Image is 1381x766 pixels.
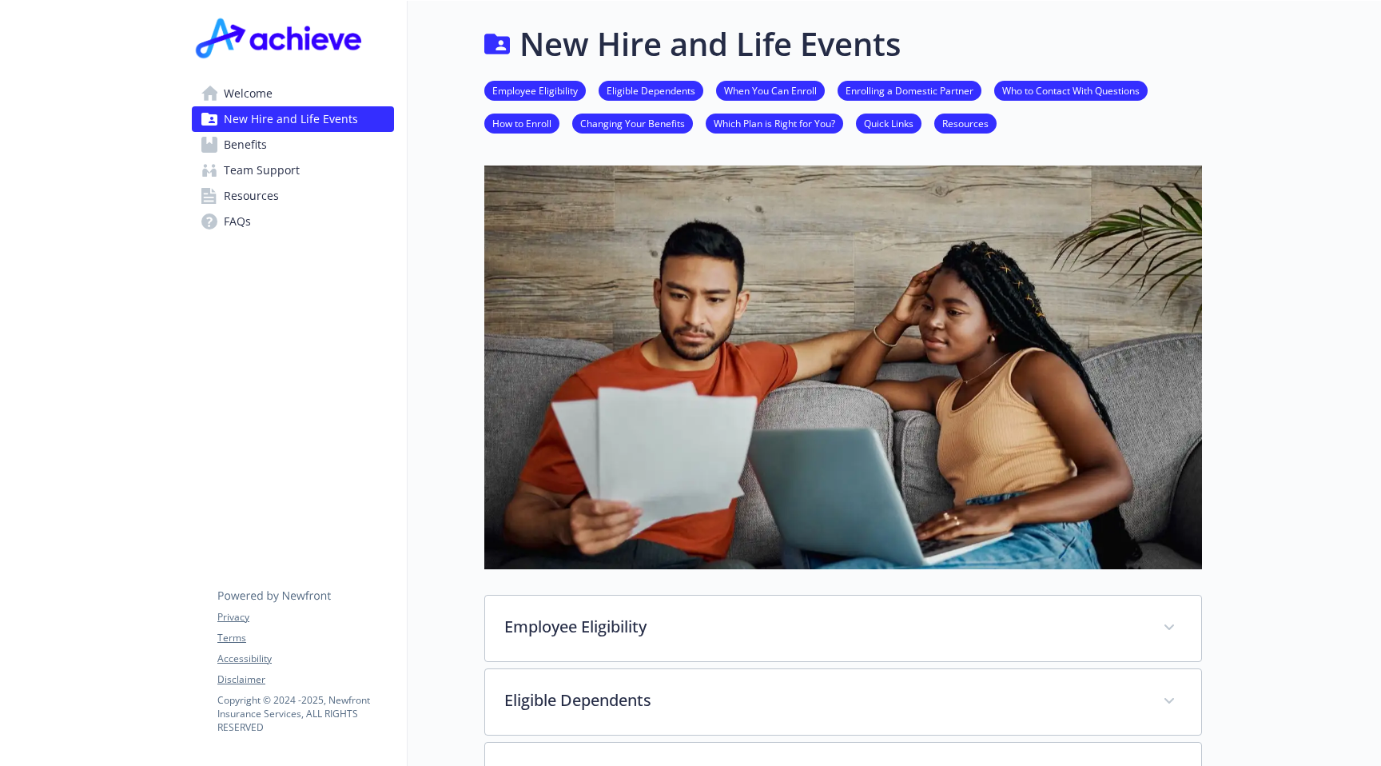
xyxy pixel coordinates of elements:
a: New Hire and Life Events [192,106,394,132]
a: Eligible Dependents [599,82,703,98]
span: Resources [224,183,279,209]
a: Terms [217,631,393,645]
a: Employee Eligibility [484,82,586,98]
div: Eligible Dependents [485,669,1201,735]
a: Which Plan is Right for You? [706,115,843,130]
a: Enrolling a Domestic Partner [838,82,981,98]
a: Changing Your Benefits [572,115,693,130]
span: Benefits [224,132,267,158]
a: Who to Contact With Questions [994,82,1148,98]
a: Benefits [192,132,394,158]
div: Employee Eligibility [485,596,1201,661]
span: FAQs [224,209,251,234]
span: Team Support [224,158,300,183]
a: Privacy [217,610,393,624]
span: New Hire and Life Events [224,106,358,132]
span: Welcome [224,81,273,106]
a: FAQs [192,209,394,234]
a: Welcome [192,81,394,106]
a: Disclaimer [217,672,393,687]
a: Accessibility [217,652,393,666]
a: Team Support [192,158,394,183]
p: Eligible Dependents [504,688,1144,712]
a: Quick Links [856,115,921,130]
img: new hire page banner [484,166,1202,569]
a: When You Can Enroll [716,82,825,98]
h1: New Hire and Life Events [519,20,901,68]
p: Copyright © 2024 - 2025 , Newfront Insurance Services, ALL RIGHTS RESERVED [217,693,393,734]
a: Resources [192,183,394,209]
a: How to Enroll [484,115,559,130]
a: Resources [934,115,997,130]
p: Employee Eligibility [504,615,1144,639]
